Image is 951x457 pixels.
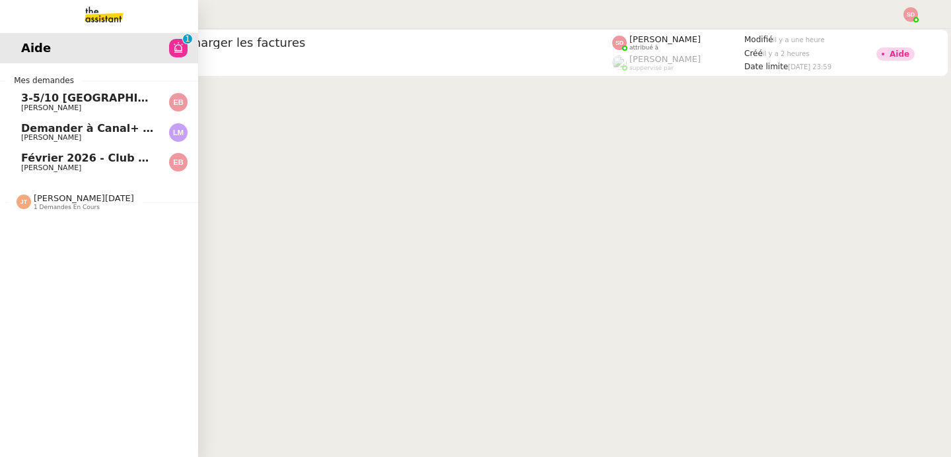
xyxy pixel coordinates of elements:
span: [PERSON_NAME] [21,164,81,172]
span: 1 demandes en cours [34,204,100,211]
app-user-label: attribué à [612,34,744,51]
span: Compléter et télécharger les factures [68,37,612,49]
span: [PERSON_NAME][DATE] [34,193,134,203]
img: svg [903,7,918,22]
span: [PERSON_NAME] [629,54,701,64]
nz-badge-sup: 1 [183,34,192,44]
span: il y a une heure [773,36,825,44]
img: users%2FoFdbodQ3TgNoWt9kP3GXAs5oaCq1%2Favatar%2Fprofile-pic.png [612,55,627,70]
span: Date limite [744,62,788,71]
span: attribué à [629,44,658,51]
span: [PERSON_NAME] [21,104,81,112]
img: svg [169,123,188,142]
img: svg [612,36,627,50]
app-user-label: suppervisé par [612,54,744,71]
span: Créé [744,49,763,58]
p: 1 [185,34,190,46]
div: Aide [890,50,909,58]
span: suppervisé par [629,65,674,72]
img: svg [17,195,31,209]
span: [PERSON_NAME] [21,133,81,142]
app-user-detailed-label: client [68,53,612,71]
span: 3-5/10 [GEOGRAPHIC_DATA] - [GEOGRAPHIC_DATA] [21,92,322,104]
span: Février 2026 - Club Med Valmorel [21,152,220,164]
img: svg [169,93,188,111]
span: Modifié [744,35,773,44]
span: Demander à Canal+ de décaler l'événement [21,122,283,135]
span: il y a 2 heures [763,50,810,57]
span: Mes demandes [6,74,82,87]
span: Aide [21,38,51,58]
span: [DATE] 23:59 [788,63,831,71]
img: svg [169,153,188,171]
span: [PERSON_NAME] [629,34,701,44]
